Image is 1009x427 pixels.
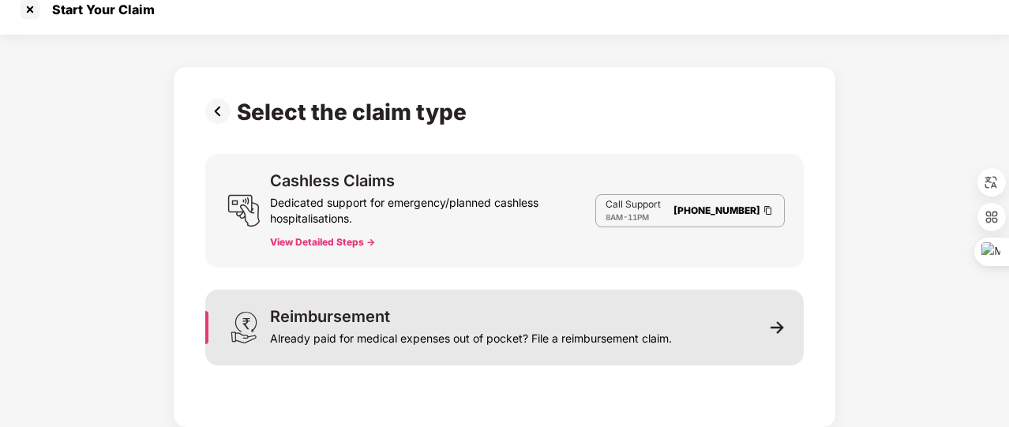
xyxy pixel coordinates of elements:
[270,309,390,324] div: Reimbursement
[673,204,760,216] a: [PHONE_NUMBER]
[270,324,672,346] div: Already paid for medical expenses out of pocket? File a reimbursement claim.
[237,99,473,125] div: Select the claim type
[606,212,623,222] span: 8AM
[43,2,155,17] div: Start Your Claim
[227,311,261,344] img: svg+xml;base64,PHN2ZyB3aWR0aD0iMjQiIGhlaWdodD0iMzEiIHZpZXdCb3g9IjAgMCAyNCAzMSIgZmlsbD0ibm9uZSIgeG...
[270,173,395,189] div: Cashless Claims
[606,211,661,223] div: -
[771,320,785,335] img: svg+xml;base64,PHN2ZyB3aWR0aD0iMTEiIGhlaWdodD0iMTEiIHZpZXdCb3g9IjAgMCAxMSAxMSIgZmlsbD0ibm9uZSIgeG...
[205,99,237,124] img: svg+xml;base64,PHN2ZyBpZD0iUHJldi0zMngzMiIgeG1sbnM9Imh0dHA6Ly93d3cudzMub3JnLzIwMDAvc3ZnIiB3aWR0aD...
[227,194,261,227] img: svg+xml;base64,PHN2ZyB3aWR0aD0iMjQiIGhlaWdodD0iMjUiIHZpZXdCb3g9IjAgMCAyNCAyNSIgZmlsbD0ibm9uZSIgeG...
[762,204,775,217] img: Clipboard Icon
[606,198,661,211] p: Call Support
[270,189,595,227] div: Dedicated support for emergency/planned cashless hospitalisations.
[270,236,375,249] button: View Detailed Steps ->
[628,212,649,222] span: 11PM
